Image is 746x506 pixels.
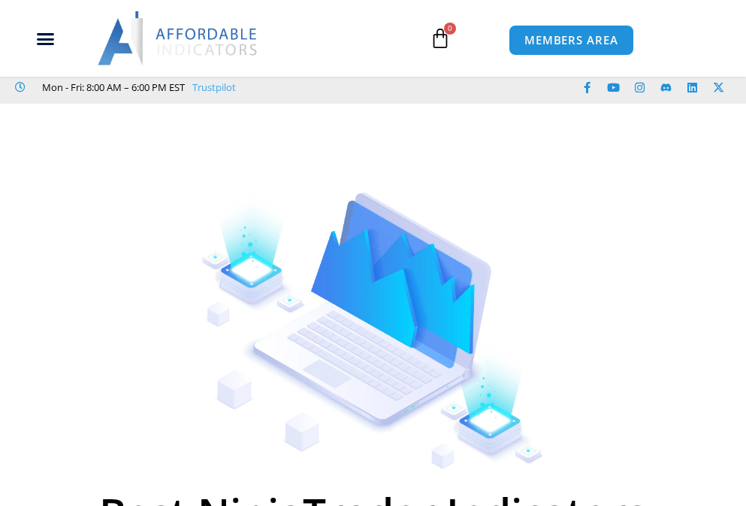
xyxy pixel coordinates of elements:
img: Indicators 1 | Affordable Indicators – NinjaTrader [201,192,545,469]
div: Menu Toggle [8,24,82,53]
span: 0 [444,23,456,35]
a: Trustpilot [192,78,236,96]
a: 0 [407,17,473,60]
img: LogoAI | Affordable Indicators – NinjaTrader [98,11,259,65]
span: MEMBERS AREA [524,35,618,46]
span: Mon - Fri: 8:00 AM – 6:00 PM EST [38,78,185,96]
a: MEMBERS AREA [509,25,634,56]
